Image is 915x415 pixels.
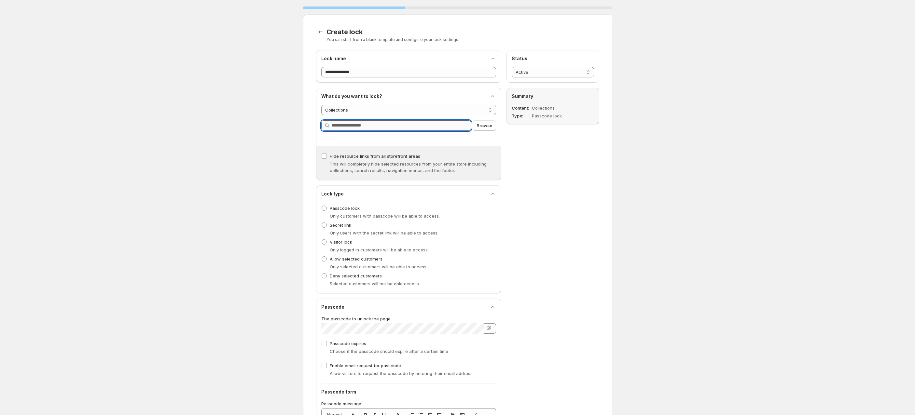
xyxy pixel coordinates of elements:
[326,37,599,42] p: You can start from a blank template and configure your lock settings.
[512,105,531,111] dt: Content:
[316,27,325,36] button: Back to templates
[330,213,440,219] span: Only customers with passcode will be able to access.
[330,256,382,261] span: Allow selected customers
[330,273,382,278] span: Deny selected customers
[330,371,473,376] span: Allow visitors to request the passcode by entering their email address
[330,349,448,354] span: Choose if the passcode should expire after a certain time
[330,154,420,159] span: Hide resource links from all storefront areas
[330,230,438,235] span: Only users with the secret link will be able to access.
[512,55,594,62] h2: Status
[330,222,351,228] span: Secret link
[330,341,366,346] span: Passcode expires
[330,264,427,269] span: Only selected customers will be able to access.
[330,161,487,173] span: This will completely hide selected resources from your entire store including collections, search...
[321,191,344,197] h2: Lock type
[326,28,363,36] span: Create lock
[321,93,382,100] h2: What do you want to lock?
[321,316,391,321] span: The passcode to unlock the page
[512,113,531,119] dt: Type:
[512,93,594,100] h2: Summary
[330,363,401,368] span: Enable email request for passcode
[321,400,496,407] p: Passcode message
[473,120,496,131] button: Browse
[330,247,429,252] span: Only logged in customers will be able to access.
[321,389,496,395] h2: Passcode form
[330,206,360,211] span: Passcode lock
[330,239,352,245] span: Visitor lock
[532,105,577,111] dd: Collections
[477,122,492,129] span: Browse
[532,113,577,119] dd: Passcode lock
[321,55,346,62] h2: Lock name
[321,304,344,310] h2: Passcode
[330,281,420,286] span: Selected customers will not be able access.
